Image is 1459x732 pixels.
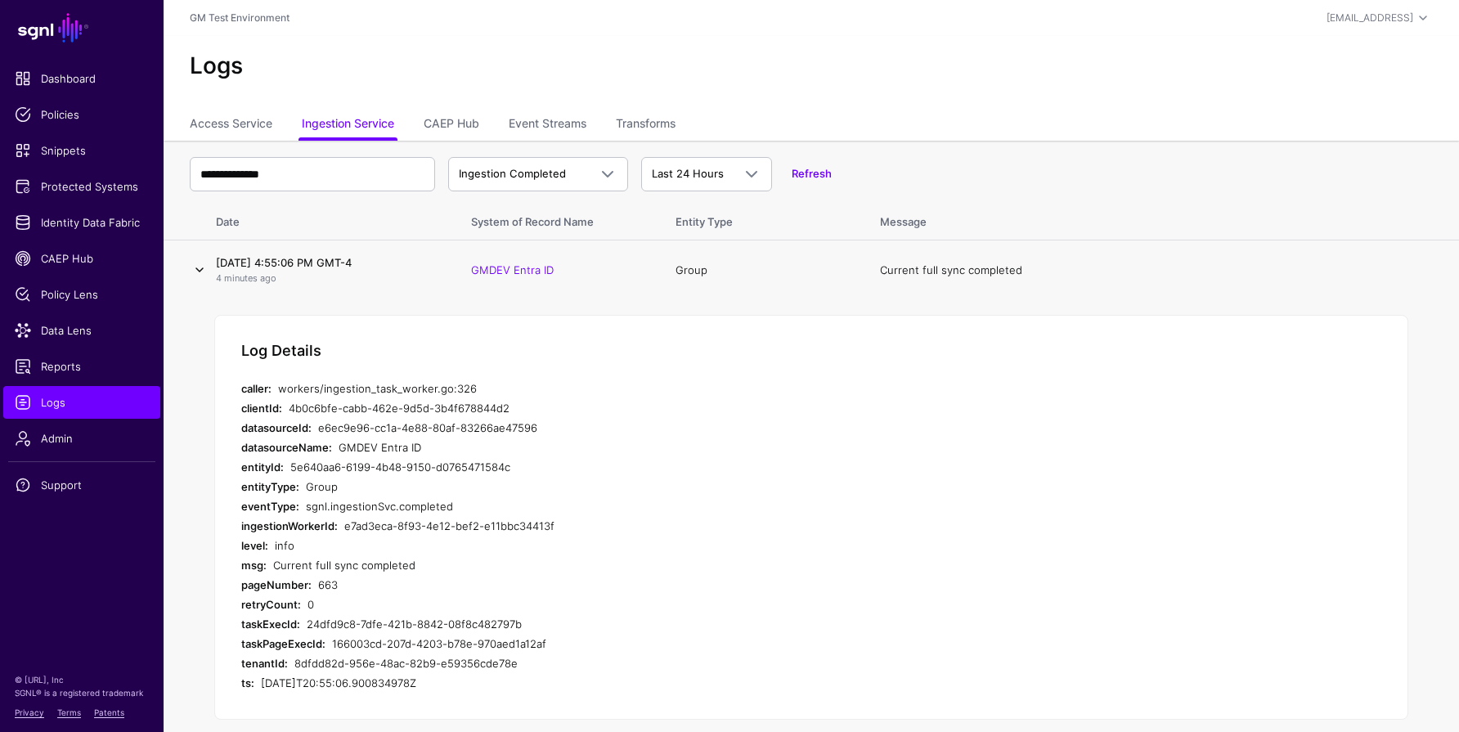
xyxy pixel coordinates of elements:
[15,250,149,267] span: CAEP Hub
[318,575,896,595] div: 663
[241,421,312,434] strong: datasourceId:
[241,676,254,689] strong: ts:
[216,255,438,270] h4: [DATE] 4:55:06 PM GMT-4
[190,110,272,141] a: Access Service
[3,422,160,455] a: Admin
[289,398,896,418] div: 4b0c6bfe-cabb-462e-9d5d-3b4f678844d2
[864,240,1459,300] td: Current full sync completed
[3,386,160,419] a: Logs
[15,142,149,159] span: Snippets
[290,457,896,477] div: 5e640aa6-6199-4b48-9150-d0765471584c
[3,314,160,347] a: Data Lens
[3,278,160,311] a: Policy Lens
[3,98,160,131] a: Policies
[15,686,149,699] p: SGNL® is a registered trademark
[15,394,149,411] span: Logs
[294,653,896,673] div: 8dfdd82d-956e-48ac-82b9-e59356cde78e
[15,214,149,231] span: Identity Data Fabric
[3,206,160,239] a: Identity Data Fabric
[241,460,284,474] strong: entityId:
[241,342,321,360] h5: Log Details
[459,167,566,180] span: Ingestion Completed
[3,242,160,275] a: CAEP Hub
[241,539,268,552] strong: level:
[15,322,149,339] span: Data Lens
[424,110,479,141] a: CAEP Hub
[275,536,896,555] div: info
[261,673,896,693] div: [DATE]T20:55:06.900834978Z
[241,598,301,611] strong: retryCount:
[344,516,896,536] div: e7ad3eca-8f93-4e12-bef2-e11bbc34413f
[94,707,124,717] a: Patents
[190,52,1433,80] h2: Logs
[241,578,312,591] strong: pageNumber:
[3,62,160,95] a: Dashboard
[241,657,288,670] strong: tenantId:
[241,500,299,513] strong: eventType:
[190,11,290,24] a: GM Test Environment
[471,263,554,276] a: GMDEV Entra ID
[241,617,300,631] strong: taskExecId:
[616,110,676,141] a: Transforms
[216,272,438,285] p: 4 minutes ago
[3,350,160,383] a: Reports
[15,673,149,686] p: © [URL], Inc
[318,418,896,438] div: e6ec9e96-cc1a-4e88-80af-83266ae47596
[10,10,154,46] a: SGNL
[241,637,325,650] strong: taskPageExecId:
[15,358,149,375] span: Reports
[15,286,149,303] span: Policy Lens
[241,519,338,532] strong: ingestionWorkerId:
[659,198,864,240] th: Entity Type
[792,167,832,180] a: Refresh
[339,438,896,457] div: GMDEV Entra ID
[241,559,267,572] strong: msg:
[15,430,149,447] span: Admin
[15,707,44,717] a: Privacy
[3,170,160,203] a: Protected Systems
[302,110,394,141] a: Ingestion Service
[241,480,299,493] strong: entityType:
[15,178,149,195] span: Protected Systems
[659,240,864,300] td: Group
[15,477,149,493] span: Support
[332,634,896,653] div: 166003cd-207d-4203-b78e-970aed1a12af
[864,198,1459,240] th: Message
[241,382,272,395] strong: caller:
[308,595,896,614] div: 0
[57,707,81,717] a: Terms
[306,477,896,496] div: Group
[278,379,896,398] div: workers/ingestion_task_worker.go:326
[15,70,149,87] span: Dashboard
[509,110,586,141] a: Event Streams
[241,441,332,454] strong: datasourceName:
[1327,11,1413,25] div: [EMAIL_ADDRESS]
[209,198,455,240] th: Date
[241,402,282,415] strong: clientId:
[307,614,896,634] div: 24dfd9c8-7dfe-421b-8842-08f8c482797b
[306,496,896,516] div: sgnl.ingestionSvc.completed
[652,167,724,180] span: Last 24 Hours
[455,198,659,240] th: System of Record Name
[273,555,896,575] div: Current full sync completed
[15,106,149,123] span: Policies
[3,134,160,167] a: Snippets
